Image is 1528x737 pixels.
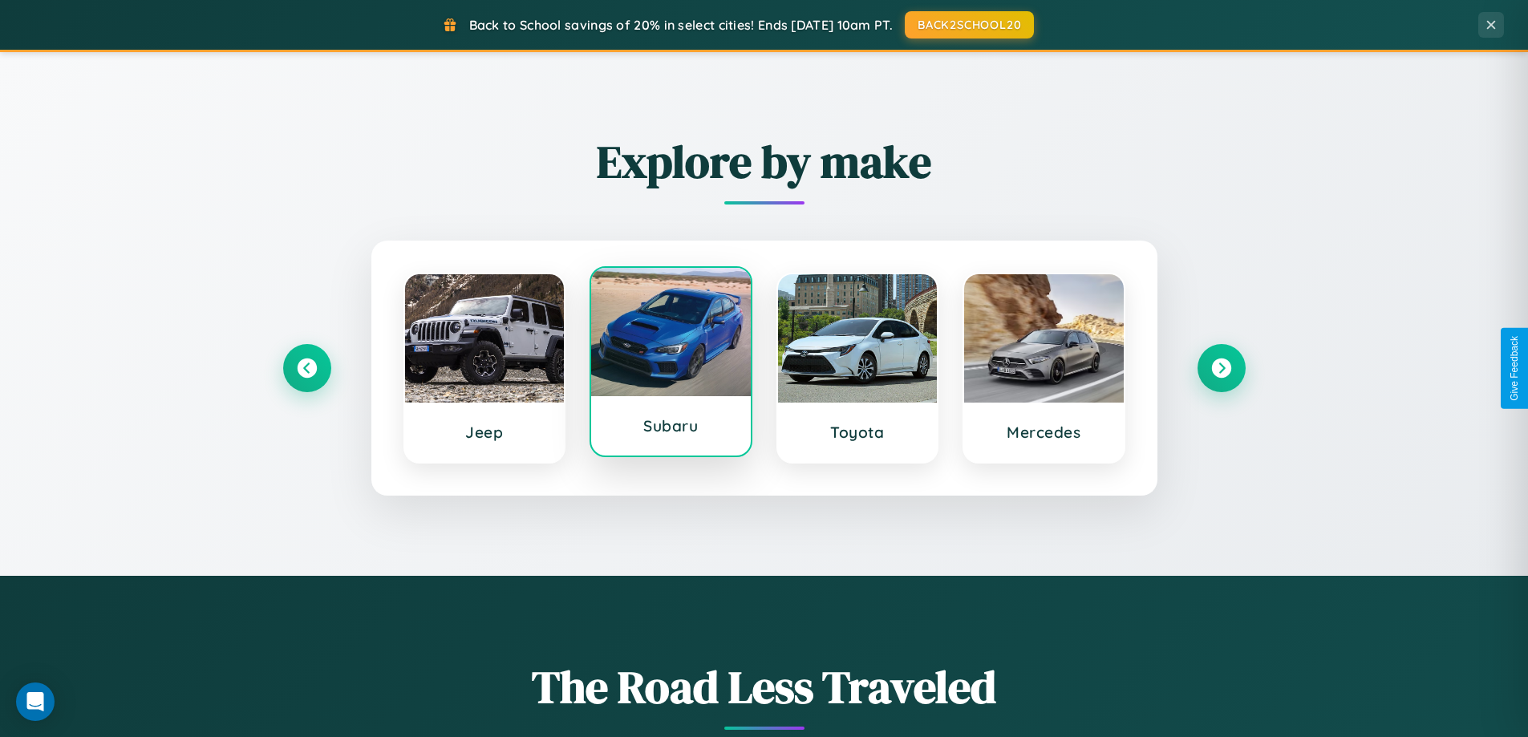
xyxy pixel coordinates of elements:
[283,131,1246,192] h2: Explore by make
[905,11,1034,38] button: BACK2SCHOOL20
[980,423,1108,442] h3: Mercedes
[1509,336,1520,401] div: Give Feedback
[283,656,1246,718] h1: The Road Less Traveled
[421,423,549,442] h3: Jeep
[469,17,893,33] span: Back to School savings of 20% in select cities! Ends [DATE] 10am PT.
[794,423,922,442] h3: Toyota
[16,682,55,721] div: Open Intercom Messenger
[607,416,735,435] h3: Subaru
